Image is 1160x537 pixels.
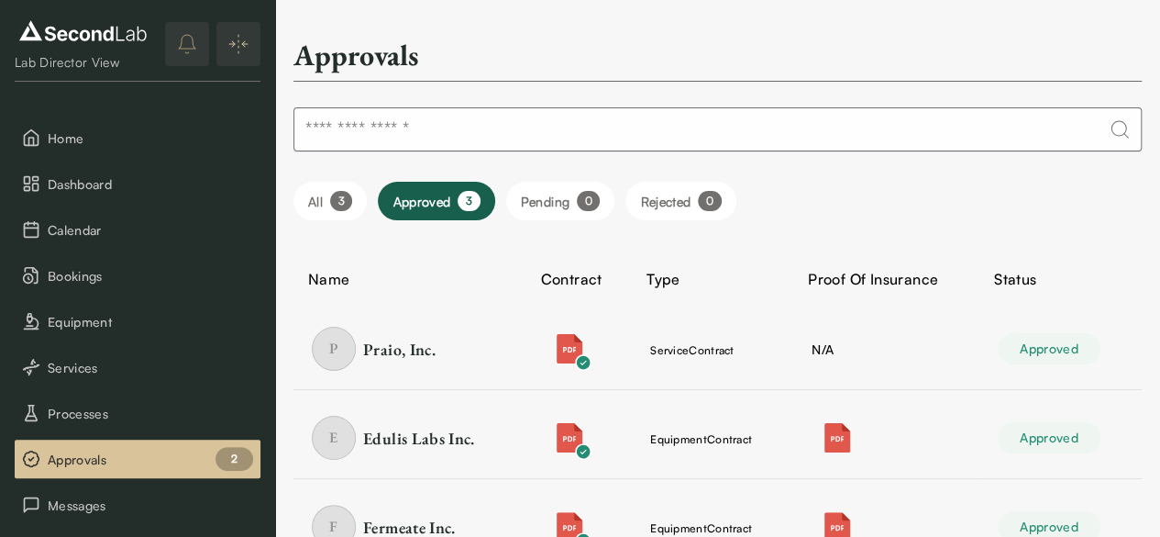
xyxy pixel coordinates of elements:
[15,394,260,432] button: Processes
[312,416,356,460] span: E
[363,338,436,361] div: Praio, Inc.
[458,191,480,211] div: 3
[48,404,253,423] span: Processes
[48,129,253,148] span: Home
[363,427,475,450] div: Edulis Labs Inc.
[650,432,752,446] span: equipment Contract
[15,164,260,203] button: Dashboard
[48,450,253,469] span: Approvals
[48,496,253,515] span: Messages
[625,182,735,220] button: Filter Rejected bookings
[15,256,260,295] button: Bookings
[312,327,356,371] span: P
[555,334,584,364] img: Attachment icon for pdf
[15,486,260,524] button: Messages
[378,182,494,220] button: Filter Approved bookings
[698,191,721,211] div: 0
[48,220,253,240] span: Calendar
[15,348,260,386] button: Services
[575,443,591,460] img: Check icon for pdf
[575,354,591,371] img: Check icon for pdf
[330,191,352,211] div: 3
[48,312,253,331] span: Equipment
[15,17,151,46] img: logo
[15,118,260,157] button: Home
[650,521,752,535] span: equipment Contract
[632,257,793,301] th: Type
[48,358,253,377] span: Services
[15,440,260,478] button: Approvals
[48,266,253,285] span: Bookings
[650,343,735,357] span: service Contract
[544,323,595,375] button: Attachment icon for pdfCheck icon for pdf
[577,191,600,211] div: 0
[15,53,151,72] div: Lab Director View
[312,416,507,460] a: item Edulis Labs Inc.
[555,423,584,453] img: Attachment icon for pdf
[506,182,615,220] button: Filter Pending bookings
[525,257,632,301] th: Contract
[48,174,253,194] span: Dashboard
[215,447,253,471] div: 2
[793,257,979,301] th: Proof Of Insurance
[823,423,852,453] img: Attachment icon for pdf
[15,302,260,341] button: Equipment
[293,37,419,73] h2: Approvals
[998,333,1100,364] div: Approved
[165,22,209,66] button: notifications
[312,327,507,371] a: item Praio, Inc.
[293,257,525,301] th: Name
[998,422,1100,453] div: Approved
[979,257,1142,301] th: Status
[812,341,834,357] span: N/A
[15,210,260,249] button: Calendar
[544,412,595,464] button: Attachment icon for pdfCheck icon for pdf
[216,22,260,66] button: Expand/Collapse sidebar
[293,182,367,220] button: Filter all bookings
